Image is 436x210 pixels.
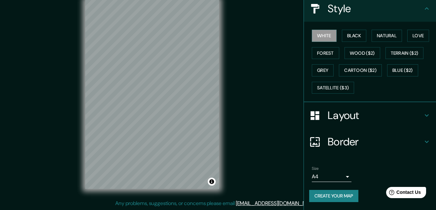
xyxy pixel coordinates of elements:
div: Border [304,129,436,155]
button: Toggle attribution [208,178,216,186]
button: Cartoon ($2) [339,64,382,76]
button: Create your map [309,190,358,202]
button: Blue ($2) [387,64,418,76]
button: Terrain ($2) [385,47,424,59]
button: Satellite ($3) [312,82,354,94]
button: Grey [312,64,334,76]
label: Size [312,166,319,171]
div: A4 [312,171,351,182]
button: Love [407,30,429,42]
div: Layout [304,102,436,129]
button: Natural [372,30,402,42]
button: Forest [312,47,339,59]
h4: Layout [328,109,423,122]
button: White [312,30,337,42]
a: [EMAIL_ADDRESS][DOMAIN_NAME] [236,200,317,207]
iframe: Help widget launcher [377,184,429,203]
button: Wood ($2) [345,47,380,59]
h4: Border [328,135,423,148]
button: Black [342,30,367,42]
p: Any problems, suggestions, or concerns please email . [115,199,318,207]
h4: Style [328,2,423,15]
